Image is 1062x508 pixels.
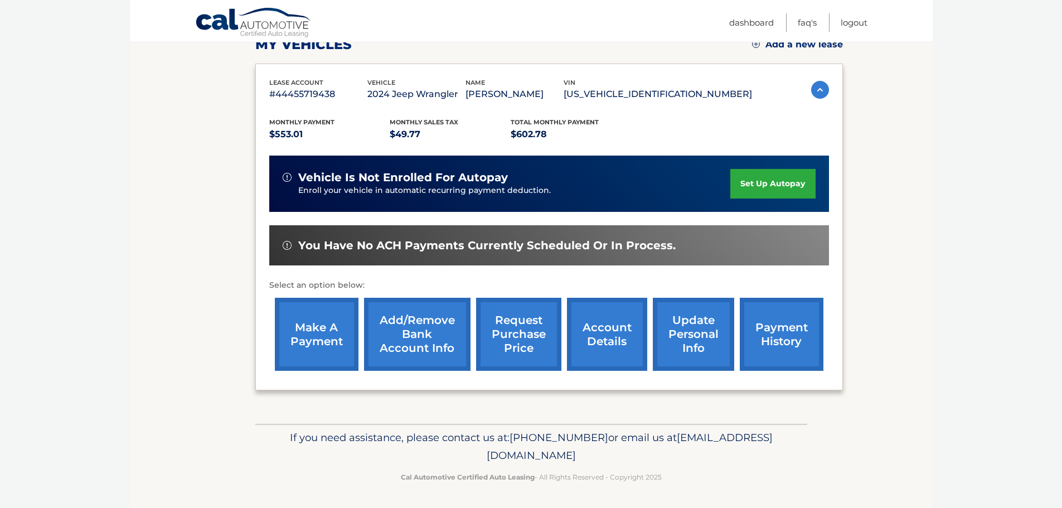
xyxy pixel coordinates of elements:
[564,79,575,86] span: vin
[283,173,292,182] img: alert-white.svg
[364,298,471,371] a: Add/Remove bank account info
[263,471,800,483] p: - All Rights Reserved - Copyright 2025
[564,86,752,102] p: [US_VEHICLE_IDENTIFICATION_NUMBER]
[390,118,458,126] span: Monthly sales Tax
[298,239,676,253] span: You have no ACH payments currently scheduled or in process.
[263,429,800,465] p: If you need assistance, please contact us at: or email us at
[841,13,867,32] a: Logout
[465,79,485,86] span: name
[476,298,561,371] a: request purchase price
[511,127,632,142] p: $602.78
[269,79,323,86] span: lease account
[367,86,465,102] p: 2024 Jeep Wrangler
[567,298,647,371] a: account details
[269,279,829,292] p: Select an option below:
[195,7,312,40] a: Cal Automotive
[729,13,774,32] a: Dashboard
[269,86,367,102] p: #44455719438
[269,127,390,142] p: $553.01
[465,86,564,102] p: [PERSON_NAME]
[298,185,731,197] p: Enroll your vehicle in automatic recurring payment deduction.
[298,171,508,185] span: vehicle is not enrolled for autopay
[740,298,823,371] a: payment history
[283,241,292,250] img: alert-white.svg
[487,431,773,462] span: [EMAIL_ADDRESS][DOMAIN_NAME]
[255,36,352,53] h2: my vehicles
[269,118,334,126] span: Monthly Payment
[401,473,535,481] strong: Cal Automotive Certified Auto Leasing
[275,298,358,371] a: make a payment
[811,81,829,99] img: accordion-active.svg
[752,40,760,48] img: add.svg
[730,169,815,199] a: set up autopay
[511,118,599,126] span: Total Monthly Payment
[752,39,843,50] a: Add a new lease
[390,127,511,142] p: $49.77
[798,13,817,32] a: FAQ's
[367,79,395,86] span: vehicle
[653,298,734,371] a: update personal info
[510,431,608,444] span: [PHONE_NUMBER]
